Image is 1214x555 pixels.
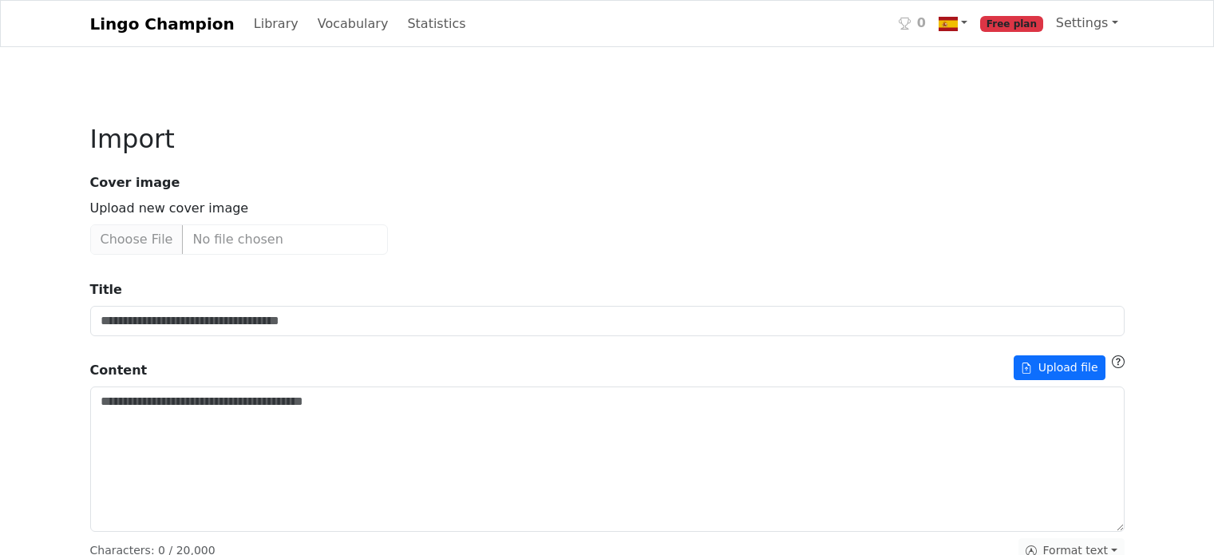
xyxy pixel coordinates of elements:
strong: Cover image [81,173,1134,192]
span: Free plan [980,16,1043,32]
a: Statistics [401,8,472,40]
h2: Import [90,124,1125,154]
a: Vocabulary [311,8,395,40]
a: 0 [892,7,932,40]
span: 0 [917,14,926,33]
strong: Title [90,282,122,297]
a: Lingo Champion [90,8,235,40]
button: Content [1014,355,1105,380]
strong: Content [90,361,148,380]
a: Free plan [974,7,1050,40]
img: es.svg [939,14,958,34]
a: Library [247,8,305,40]
label: Upload new cover image [90,199,249,218]
a: Settings [1050,7,1125,39]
